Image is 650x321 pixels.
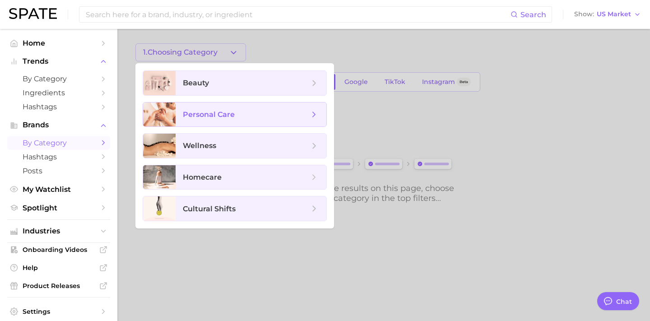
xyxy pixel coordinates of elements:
[23,264,95,272] span: Help
[597,12,631,17] span: US Market
[23,167,95,175] span: Posts
[23,185,95,194] span: My Watchlist
[574,12,594,17] span: Show
[7,100,110,114] a: Hashtags
[23,307,95,316] span: Settings
[7,243,110,256] a: Onboarding Videos
[572,9,643,20] button: ShowUS Market
[183,110,235,119] span: personal care
[135,63,334,228] ul: 1.Choosing Category
[23,88,95,97] span: Ingredients
[23,102,95,111] span: Hashtags
[7,164,110,178] a: Posts
[7,72,110,86] a: by Category
[7,118,110,132] button: Brands
[23,57,95,65] span: Trends
[23,74,95,83] span: by Category
[23,246,95,254] span: Onboarding Videos
[183,205,236,213] span: cultural shifts
[7,261,110,274] a: Help
[7,305,110,318] a: Settings
[183,141,216,150] span: wellness
[23,227,95,235] span: Industries
[7,279,110,293] a: Product Releases
[183,173,222,181] span: homecare
[7,86,110,100] a: Ingredients
[23,204,95,212] span: Spotlight
[7,55,110,68] button: Trends
[9,8,57,19] img: SPATE
[7,150,110,164] a: Hashtags
[23,282,95,290] span: Product Releases
[7,36,110,50] a: Home
[7,224,110,238] button: Industries
[23,39,95,47] span: Home
[7,201,110,215] a: Spotlight
[23,153,95,161] span: Hashtags
[7,182,110,196] a: My Watchlist
[85,7,511,22] input: Search here for a brand, industry, or ingredient
[23,121,95,129] span: Brands
[7,136,110,150] a: by Category
[183,79,209,87] span: beauty
[23,139,95,147] span: by Category
[520,10,546,19] span: Search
